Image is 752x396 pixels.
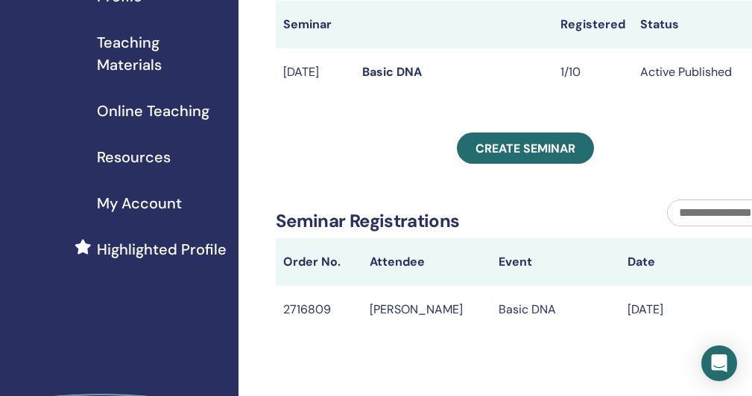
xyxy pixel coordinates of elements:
[633,48,752,97] td: Active Published
[276,238,362,286] th: Order No.
[620,286,749,334] td: [DATE]
[457,132,594,164] a: Create seminar
[633,1,752,48] th: Status
[276,286,362,334] td: 2716809
[97,192,182,214] span: My Account
[491,286,620,334] td: Basic DNA
[276,48,355,97] td: [DATE]
[620,238,749,286] th: Date
[701,345,737,381] div: Open Intercom Messenger
[276,211,460,232] h2: Seminar Registrations
[97,238,227,261] span: Highlighted Profile
[276,1,355,48] th: Seminar
[362,238,491,286] th: Attendee
[97,31,227,76] span: Teaching Materials
[97,100,209,122] span: Online Teaching
[553,48,632,97] td: 1/10
[491,238,620,286] th: Event
[362,286,491,334] td: [PERSON_NAME]
[475,141,575,156] span: Create seminar
[97,146,171,168] span: Resources
[362,64,422,80] a: Basic DNA
[553,1,632,48] th: Registered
